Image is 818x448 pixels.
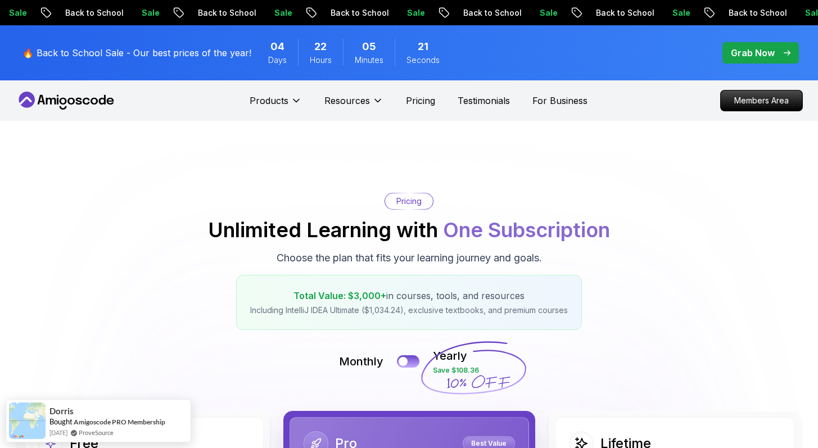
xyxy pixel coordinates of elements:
span: Dorris [49,406,74,416]
p: Sale [505,7,541,19]
a: Amigoscode PRO Membership [74,418,165,426]
p: Back to School [562,7,638,19]
span: One Subscription [443,218,610,242]
p: Pricing [396,196,422,207]
span: Hours [310,55,332,66]
button: Resources [324,94,383,116]
img: provesource social proof notification image [9,402,46,439]
p: Sale [240,7,276,19]
span: Days [268,55,287,66]
a: Pricing [406,94,435,107]
a: Members Area [720,90,803,111]
p: Back to School [694,7,771,19]
span: 5 Minutes [362,39,376,55]
p: Resources [324,94,370,107]
span: 21 Seconds [418,39,428,55]
p: Sale [638,7,674,19]
h2: Unlimited Learning with [208,219,610,241]
button: Products [250,94,302,116]
a: For Business [532,94,587,107]
a: Testimonials [458,94,510,107]
p: Sale [771,7,807,19]
span: Minutes [355,55,383,66]
span: Total Value: $3,000+ [293,290,386,301]
p: Back to School [429,7,505,19]
p: in courses, tools, and resources [250,289,568,302]
p: 🔥 Back to School Sale - Our best prices of the year! [22,46,251,60]
span: [DATE] [49,428,67,437]
p: Back to School [296,7,373,19]
p: Sale [373,7,409,19]
p: Monthly [339,354,383,369]
p: Members Area [721,90,802,111]
p: Back to School [31,7,107,19]
p: Back to School [164,7,240,19]
p: Including IntelliJ IDEA Ultimate ($1,034.24), exclusive textbooks, and premium courses [250,305,568,316]
span: 22 Hours [314,39,327,55]
p: Sale [107,7,143,19]
p: Choose the plan that fits your learning journey and goals. [277,250,542,266]
span: Seconds [406,55,440,66]
a: ProveSource [79,428,114,437]
p: Grab Now [731,46,775,60]
span: Bought [49,417,73,426]
p: Products [250,94,288,107]
span: 4 Days [270,39,284,55]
